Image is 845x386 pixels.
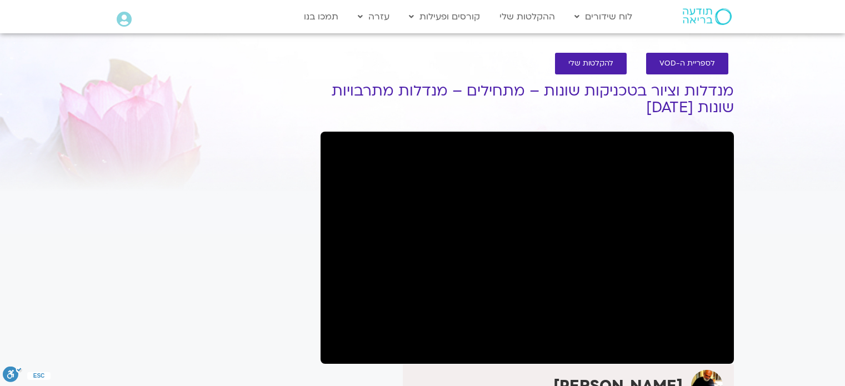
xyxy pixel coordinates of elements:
[569,6,638,27] a: לוח שידורים
[659,59,715,68] span: לספריית ה-VOD
[321,83,734,116] h1: מנדלות וציור בטכניקות שונות – מתחילים – מנדלות מתרבויות שונות [DATE]
[298,6,344,27] a: תמכו בנו
[646,53,728,74] a: לספריית ה-VOD
[568,59,613,68] span: להקלטות שלי
[403,6,486,27] a: קורסים ופעילות
[352,6,395,27] a: עזרה
[555,53,627,74] a: להקלטות שלי
[494,6,561,27] a: ההקלטות שלי
[683,8,732,25] img: תודעה בריאה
